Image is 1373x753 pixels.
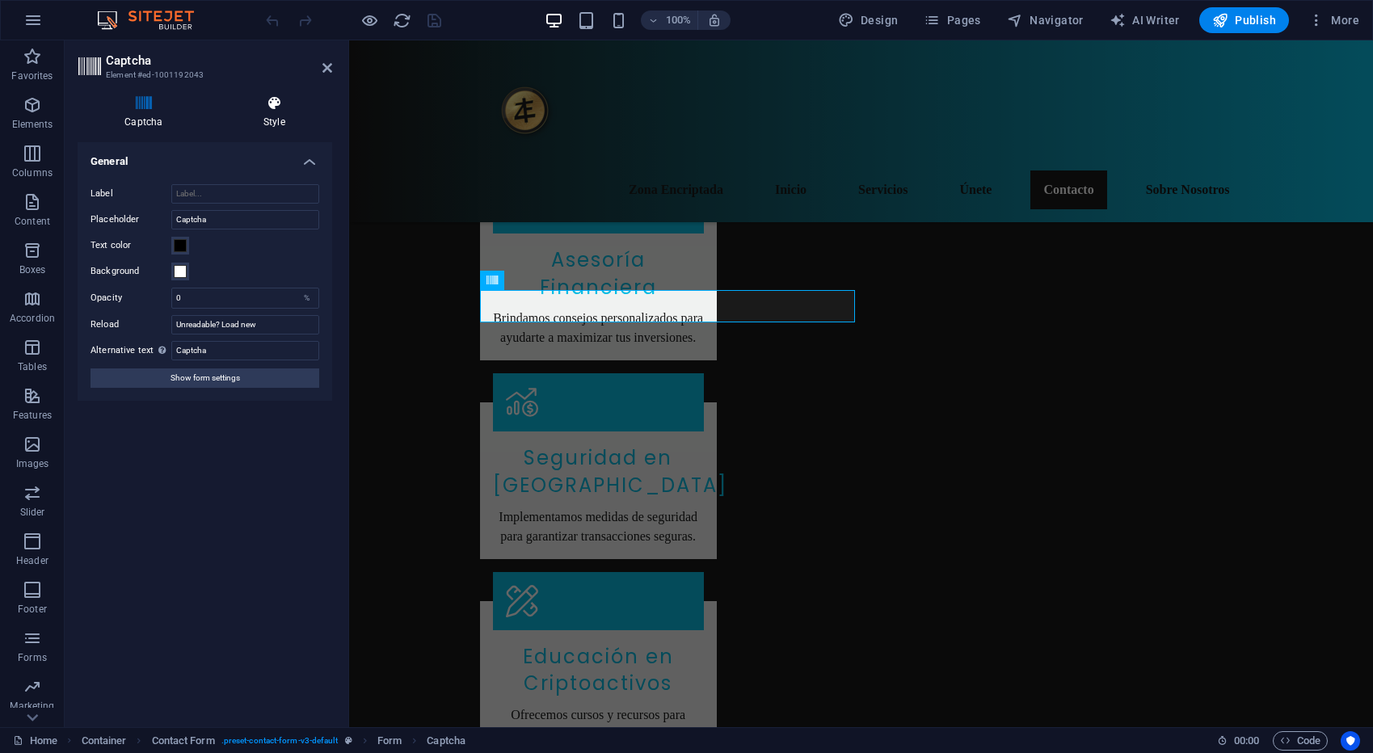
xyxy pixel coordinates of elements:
input: Label... [171,184,319,204]
p: Content [15,215,50,228]
p: Slider [20,506,45,519]
h3: Element #ed-1001192043 [106,68,300,82]
span: Publish [1212,12,1276,28]
button: More [1302,7,1366,33]
span: . preset-contact-form-v3-default [221,731,339,751]
span: 00 00 [1234,731,1259,751]
span: More [1308,12,1359,28]
nav: breadcrumb [82,731,465,751]
h4: General [78,142,332,171]
button: Usercentrics [1341,731,1360,751]
div: Design (Ctrl+Alt+Y) [832,7,905,33]
button: Show form settings [91,368,319,388]
span: Design [838,12,899,28]
p: Elements [12,118,53,131]
img: Editor Logo [93,11,214,30]
p: Marketing [10,700,54,713]
span: Click to select. Double-click to edit [377,731,402,751]
button: AI Writer [1103,7,1186,33]
span: Code [1280,731,1320,751]
input: Reload text... [171,315,319,334]
span: AI Writer [1110,12,1180,28]
span: Navigator [1007,12,1084,28]
p: Accordion [10,312,55,325]
span: Click to select. Double-click to edit [82,731,127,751]
p: Tables [18,360,47,373]
button: 100% [641,11,698,30]
button: Publish [1199,7,1289,33]
label: Reload [91,315,171,334]
label: Text color [91,236,171,255]
h4: Style [217,95,332,129]
i: On resize automatically adjust zoom level to fit chosen device. [707,13,722,27]
span: Click to select. Double-click to edit [152,731,215,751]
input: Placeholder... [171,341,319,360]
h6: 100% [665,11,691,30]
i: This element is a customizable preset [345,736,352,745]
label: Background [91,262,171,281]
input: Placeholder... [171,210,319,229]
a: Click to cancel selection. Double-click to open Pages [13,731,57,751]
h2: Captcha [106,53,332,68]
label: Placeholder [91,210,171,229]
span: Click to select. Double-click to edit [427,731,465,751]
button: Code [1273,731,1328,751]
p: Favorites [11,69,53,82]
div: % [296,288,318,308]
button: reload [392,11,411,30]
span: Pages [924,12,980,28]
button: Navigator [1000,7,1090,33]
button: Design [832,7,905,33]
p: Images [16,457,49,470]
span: : [1245,734,1248,747]
i: Reload page [393,11,411,30]
p: Footer [18,603,47,616]
p: Boxes [19,263,46,276]
p: Forms [18,651,47,664]
span: Show form settings [171,368,240,388]
button: Pages [917,7,987,33]
label: Alternative text [91,341,171,360]
button: Click here to leave preview mode and continue editing [360,11,379,30]
p: Columns [12,166,53,179]
label: Label [91,184,171,204]
h4: Captcha [78,95,217,129]
h6: Session time [1217,731,1260,751]
p: Header [16,554,48,567]
label: Opacity [91,293,171,302]
p: Features [13,409,52,422]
